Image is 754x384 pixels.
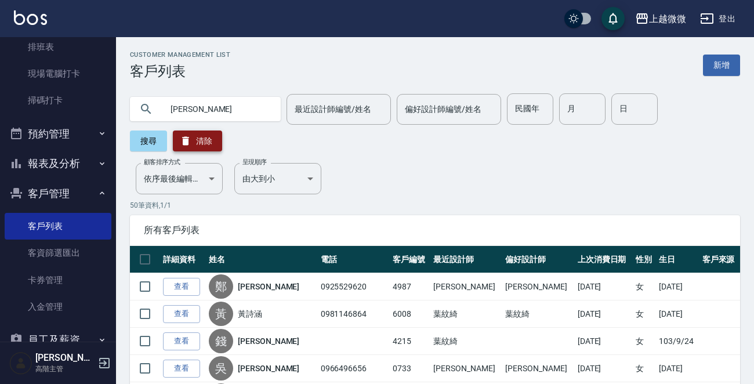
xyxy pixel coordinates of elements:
a: 新增 [703,55,740,76]
td: [DATE] [575,328,633,355]
a: [PERSON_NAME] [238,335,299,347]
td: [PERSON_NAME] [502,273,574,300]
input: 搜尋關鍵字 [162,93,271,125]
td: 葉紋綺 [502,300,574,328]
button: 搜尋 [130,131,167,151]
th: 姓名 [206,246,318,273]
button: 上越微微 [630,7,691,31]
div: 吳 [209,356,233,381]
button: 清除 [173,131,222,151]
td: 0966496656 [318,355,390,382]
button: save [601,7,625,30]
a: 排班表 [5,34,111,60]
td: 0925529620 [318,273,390,300]
td: 女 [633,273,656,300]
button: 報表及分析 [5,148,111,179]
a: 卡券管理 [5,267,111,294]
a: 客資篩選匯出 [5,240,111,266]
div: 錢 [209,329,233,353]
a: [PERSON_NAME] [238,281,299,292]
td: 4215 [390,328,430,355]
td: [PERSON_NAME] [430,273,502,300]
a: 黃詩涵 [238,308,262,320]
div: 由大到小 [234,163,321,194]
a: 客戶列表 [5,213,111,240]
td: [PERSON_NAME] [430,355,502,382]
th: 客戶編號 [390,246,430,273]
button: 員工及薪資 [5,325,111,355]
th: 生日 [656,246,699,273]
td: 葉紋綺 [430,300,502,328]
a: 現場電腦打卡 [5,60,111,87]
th: 電話 [318,246,390,273]
a: 查看 [163,278,200,296]
th: 客戶來源 [699,246,740,273]
th: 詳細資料 [160,246,206,273]
td: 女 [633,328,656,355]
button: 登出 [695,8,740,30]
th: 最近設計師 [430,246,502,273]
td: [DATE] [656,355,699,382]
h2: Customer Management List [130,51,230,59]
td: [PERSON_NAME] [502,355,574,382]
span: 所有客戶列表 [144,224,726,236]
td: 女 [633,300,656,328]
td: 0733 [390,355,430,382]
label: 顧客排序方式 [144,158,180,166]
td: [DATE] [656,273,699,300]
td: 6008 [390,300,430,328]
td: 女 [633,355,656,382]
div: 上越微微 [649,12,686,26]
a: 掃碼打卡 [5,87,111,114]
p: 50 筆資料, 1 / 1 [130,200,740,211]
img: Logo [14,10,47,25]
td: [DATE] [575,300,633,328]
img: Person [9,352,32,375]
td: [DATE] [575,273,633,300]
td: 0981146864 [318,300,390,328]
a: 查看 [163,305,200,323]
td: [DATE] [575,355,633,382]
th: 偏好設計師 [502,246,574,273]
p: 高階主管 [35,364,95,374]
h5: [PERSON_NAME] [35,352,95,364]
a: 入金管理 [5,294,111,320]
td: 103/9/24 [656,328,699,355]
td: [DATE] [656,300,699,328]
th: 上次消費日期 [575,246,633,273]
div: 依序最後編輯時間 [136,163,223,194]
h3: 客戶列表 [130,63,230,79]
button: 預約管理 [5,119,111,149]
div: 鄭 [209,274,233,299]
th: 性別 [633,246,656,273]
div: 黃 [209,302,233,326]
a: 查看 [163,332,200,350]
button: 客戶管理 [5,179,111,209]
a: [PERSON_NAME] [238,363,299,374]
td: 4987 [390,273,430,300]
td: 葉紋綺 [430,328,502,355]
label: 呈現順序 [242,158,267,166]
a: 查看 [163,360,200,378]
